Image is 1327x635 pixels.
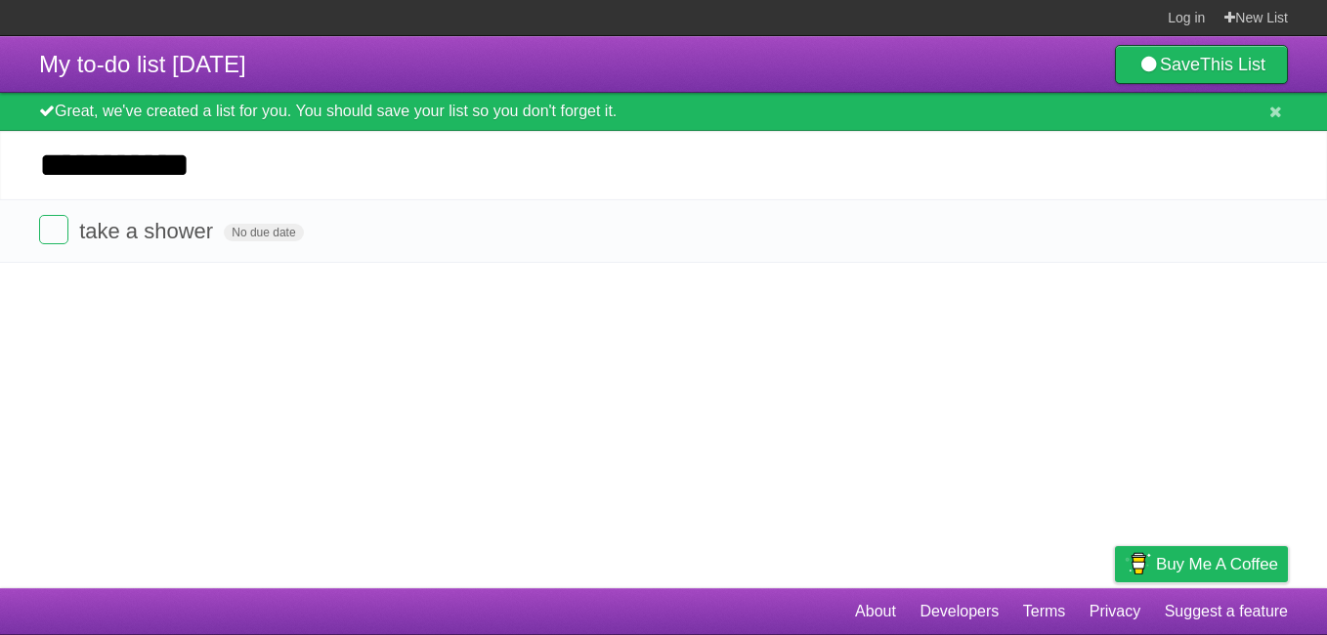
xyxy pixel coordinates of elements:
a: Suggest a feature [1165,593,1288,630]
a: Terms [1023,593,1066,630]
span: Buy me a coffee [1156,547,1278,581]
a: About [855,593,896,630]
a: Privacy [1090,593,1140,630]
span: My to-do list [DATE] [39,51,246,77]
a: Developers [920,593,999,630]
a: SaveThis List [1115,45,1288,84]
img: Buy me a coffee [1125,547,1151,580]
b: This List [1200,55,1265,74]
span: No due date [224,224,303,241]
label: Done [39,215,68,244]
span: take a shower [79,219,218,243]
a: Buy me a coffee [1115,546,1288,582]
